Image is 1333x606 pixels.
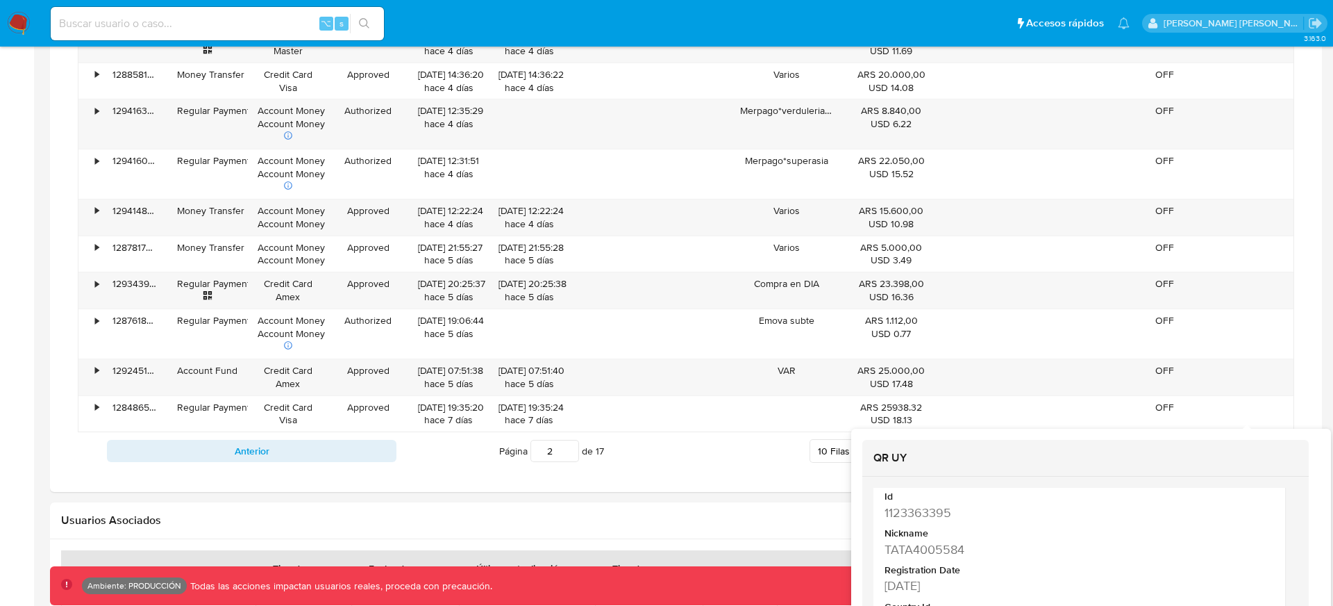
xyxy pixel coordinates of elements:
[873,451,1298,465] h2: QR UY
[885,541,1271,558] div: TATA4005584
[885,564,1271,578] div: Registration Date
[885,577,1271,594] div: 13/05/2022
[1118,17,1130,29] a: Notificaciones
[1304,33,1326,44] span: 3.163.0
[339,17,344,30] span: s
[321,17,331,30] span: ⌥
[1026,16,1104,31] span: Accesos rápidos
[350,14,378,33] button: search-icon
[1308,16,1323,31] a: Salir
[885,527,1271,541] div: Nickname
[187,580,492,593] p: Todas las acciones impactan usuarios reales, proceda con precaución.
[51,15,384,33] input: Buscar usuario o caso...
[61,514,1311,527] h2: Usuarios Asociados
[885,490,1271,504] div: Id
[87,583,181,589] p: Ambiente: PRODUCCIÓN
[885,504,1271,521] div: 1123363395
[1164,17,1304,30] p: facundoagustin.borghi@mercadolibre.com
